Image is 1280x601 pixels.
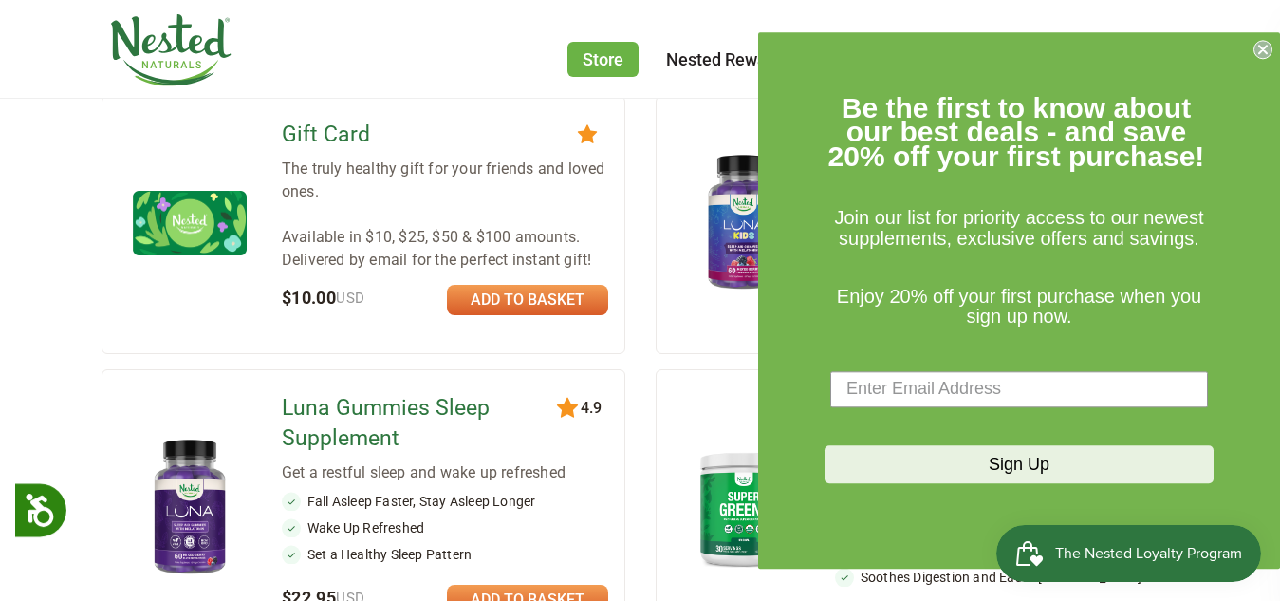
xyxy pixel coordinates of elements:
[687,150,800,297] img: Luna Kids Gummies Sleep Aid
[282,545,609,564] li: Set a Healthy Sleep Pattern
[282,158,609,272] div: The truly healthy gift for your friends and loved ones. Available in $10, $25, $50 & $100 amounts...
[133,191,246,255] img: Gift Card
[834,208,1203,250] span: Join our list for priority access to our newest supplements, exclusive offers and savings.
[282,120,560,150] a: Gift Card
[133,435,246,582] img: Luna Gummies Sleep Supplement
[109,14,232,86] img: Nested Naturals
[666,49,790,69] a: Nested Rewards
[282,288,365,308] span: $10.00
[282,461,609,484] div: Get a restful sleep and wake up refreshed
[825,445,1214,483] button: Sign Up
[282,492,609,511] li: Fall Asleep Faster, Stay Asleep Longer
[828,92,1205,172] span: Be the first to know about our best deals - and save 20% off your first purchase!
[758,32,1280,569] div: FLYOUT Form
[282,393,560,454] a: Luna Gummies Sleep Supplement
[1253,40,1272,59] button: Close dialog
[282,518,609,537] li: Wake Up Refreshed
[336,290,364,307] span: USD
[687,443,800,573] img: Super Greens - The Original Supergreens
[837,286,1201,328] span: Enjoy 20% off your first purchase when you sign up now.
[835,568,1162,587] li: Soothes Digestion and Eases [MEDICAL_DATA]
[830,371,1208,407] input: Enter Email Address
[996,525,1261,582] iframe: Button to open loyalty program pop-up
[567,42,639,77] a: Store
